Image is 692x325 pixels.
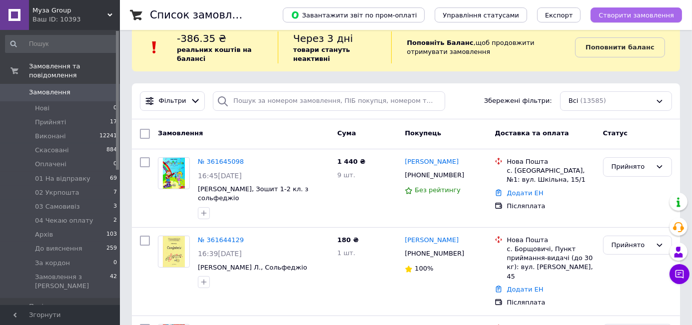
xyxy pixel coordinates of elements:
[580,97,606,104] span: (13585)
[113,216,117,225] span: 2
[35,230,53,239] span: Архів
[35,160,66,169] span: Оплачені
[198,236,244,244] a: № 361644129
[507,236,595,245] div: Нова Пошта
[198,250,242,258] span: 16:39[DATE]
[484,96,552,106] span: Збережені фільтри:
[405,171,464,179] span: [PHONE_NUMBER]
[106,146,117,155] span: 884
[507,157,595,166] div: Нова Пошта
[113,259,117,268] span: 0
[443,11,519,19] span: Управління статусами
[415,186,461,194] span: Без рейтингу
[35,244,82,253] span: До вияснення
[507,286,543,293] a: Додати ЕН
[198,158,244,165] a: № 361645098
[35,132,66,141] span: Виконані
[106,244,117,253] span: 259
[29,88,70,97] span: Замовлення
[110,118,117,127] span: 17
[110,174,117,183] span: 69
[575,37,665,57] a: Поповнити баланс
[113,104,117,113] span: 0
[591,7,682,22] button: Створити замовлення
[113,160,117,169] span: 0
[603,129,628,137] span: Статус
[670,264,690,284] button: Чат з покупцем
[283,7,425,22] button: Завантажити звіт по пром-оплаті
[158,129,203,137] span: Замовлення
[405,250,464,257] span: [PHONE_NUMBER]
[291,10,417,19] span: Завантажити звіт по пром-оплаті
[35,188,79,197] span: 02 Укрпошта
[612,162,652,172] div: Прийнято
[29,302,77,311] span: Повідомлення
[158,236,190,268] a: Фото товару
[32,15,120,24] div: Ваш ID: 10393
[35,146,69,155] span: Скасовані
[495,129,569,137] span: Доставка та оплата
[599,11,674,19] span: Створити замовлення
[407,39,473,46] b: Поповніть Баланс
[612,240,652,251] div: Прийнято
[35,202,80,211] span: 03 Самовивіз
[35,118,66,127] span: Прийняті
[405,157,459,167] a: [PERSON_NAME]
[586,43,655,51] b: Поповнити баланс
[150,9,251,21] h1: Список замовлень
[507,298,595,307] div: Післяплата
[545,11,573,19] span: Експорт
[163,158,185,189] img: Фото товару
[163,236,185,267] img: Фото товару
[113,202,117,211] span: 3
[537,7,581,22] button: Експорт
[29,62,120,80] span: Замовлення та повідомлення
[337,249,355,257] span: 1 шт.
[569,96,579,106] span: Всі
[337,236,359,244] span: 180 ₴
[106,230,117,239] span: 103
[35,104,49,113] span: Нові
[337,158,365,165] span: 1 440 ₴
[159,96,186,106] span: Фільтри
[35,216,93,225] span: 04 Чекаю оплату
[435,7,527,22] button: Управління статусами
[198,172,242,180] span: 16:45[DATE]
[507,202,595,211] div: Післяплата
[293,46,350,62] b: товари стануть неактивні
[35,174,90,183] span: 01 На відправку
[177,46,252,62] b: реальних коштів на балансі
[337,171,355,179] span: 9 шт.
[99,132,117,141] span: 12241
[337,129,356,137] span: Cума
[147,40,162,55] img: :exclamation:
[507,166,595,184] div: с. [GEOGRAPHIC_DATA], №1: вул. Шкільна, 15/1
[198,264,307,271] a: [PERSON_NAME] Л., Сольфеджіо
[110,273,117,291] span: 42
[415,265,433,272] span: 100%
[177,32,226,44] span: -386.35 ₴
[35,259,70,268] span: За кордон
[213,91,445,111] input: Пошук за номером замовлення, ПІБ покупця, номером телефону, Email, номером накладної
[507,245,595,281] div: с. Борщовичі, Пункт приймання-видачі (до 30 кг): вул. [PERSON_NAME], 45
[35,273,110,291] span: Замовлення з [PERSON_NAME]
[507,189,543,197] a: Додати ЕН
[405,129,441,137] span: Покупець
[158,157,190,189] a: Фото товару
[198,185,308,202] a: [PERSON_NAME], Зошит 1-2 кл. з сольфеджіо
[581,11,682,18] a: Створити замовлення
[32,6,107,15] span: Муза Group
[293,32,353,44] span: Через 3 дні
[113,188,117,197] span: 7
[405,236,459,245] a: [PERSON_NAME]
[5,35,118,53] input: Пошук
[391,31,575,63] div: , щоб продовжити отримувати замовлення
